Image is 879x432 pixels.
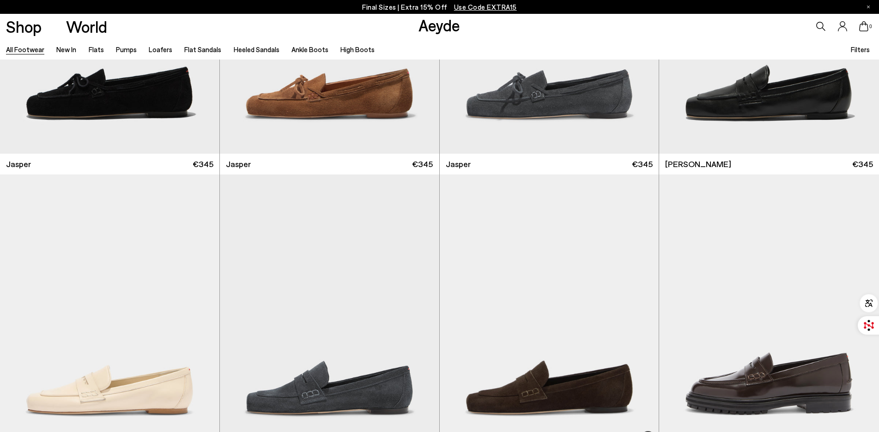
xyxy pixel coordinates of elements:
[454,3,517,11] span: Navigate to /collections/ss25-final-sizes
[340,45,375,54] a: High Boots
[193,158,213,170] span: €345
[149,45,172,54] a: Loafers
[116,45,137,54] a: Pumps
[6,45,44,54] a: All Footwear
[220,154,439,174] a: Jasper €345
[440,154,659,174] a: Jasper €345
[446,158,471,170] span: Jasper
[6,158,31,170] span: Jasper
[632,158,653,170] span: €345
[66,18,107,35] a: World
[6,18,42,35] a: Shop
[56,45,76,54] a: New In
[859,21,868,31] a: 0
[234,45,279,54] a: Heeled Sandals
[362,1,517,13] p: Final Sizes | Extra 15% Off
[868,24,873,29] span: 0
[851,45,870,54] span: Filters
[226,158,251,170] span: Jasper
[659,154,879,174] a: [PERSON_NAME] €345
[291,45,328,54] a: Ankle Boots
[852,158,873,170] span: €345
[89,45,104,54] a: Flats
[184,45,221,54] a: Flat Sandals
[412,158,433,170] span: €345
[418,15,460,35] a: Aeyde
[665,158,731,170] span: [PERSON_NAME]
